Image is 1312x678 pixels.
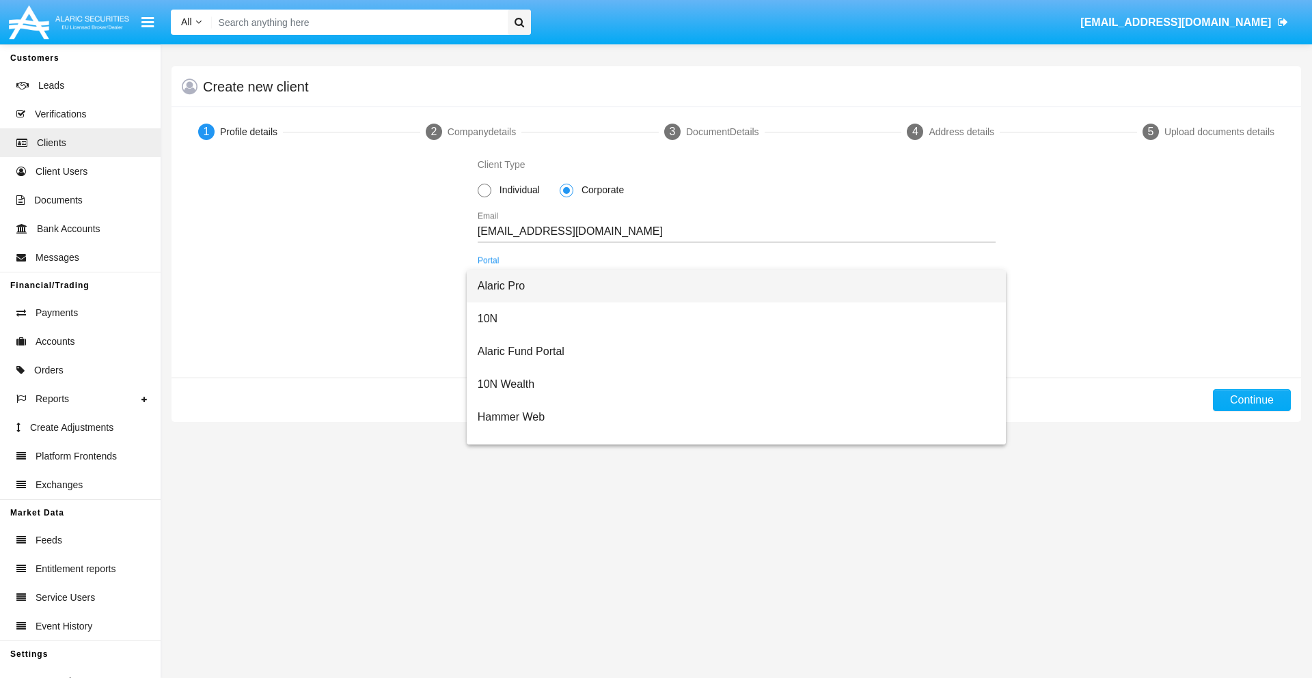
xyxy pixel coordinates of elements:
span: 10N Wealth [478,368,996,401]
span: 10N [478,302,996,335]
span: Alaric Fund Portal [478,335,996,368]
span: Hammer Web [478,401,996,434]
span: Alaric MyPortal Trade [478,434,996,466]
span: Alaric Pro [478,270,996,302]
